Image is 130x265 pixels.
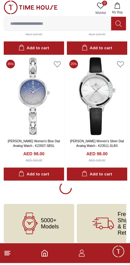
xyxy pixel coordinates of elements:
[108,2,126,18] button: My Bag
[70,141,124,149] a: [PERSON_NAME] Women's Silver Dial Analog Watch - K23511-SLBS
[25,34,42,38] div: AED 120.00
[69,62,78,70] span: 25 %
[112,247,125,260] div: Chat Widget
[23,152,44,159] h4: AED 98.00
[4,59,64,137] img: Kenneth Scott Women's Blue Dial Analog Watch - K23507-SBSL
[41,219,59,232] span: 5000+ Models
[67,59,127,137] img: Kenneth Scott Women's Silver Dial Analog Watch - K23511-SLBS
[8,141,60,149] a: [PERSON_NAME] Women's Blue Dial Analog Watch - K23507-SBSL
[93,2,108,18] a: 0Wishlist
[19,173,49,180] div: Add to cart
[89,160,105,165] div: AED 130.00
[82,173,112,180] div: Add to cart
[89,34,105,38] div: AED 120.00
[110,12,125,16] span: My Bag
[82,46,112,54] div: Add to cart
[4,170,64,183] button: Add to cart
[6,62,15,70] span: 35 %
[4,43,64,57] button: Add to cart
[19,46,49,54] div: Add to cart
[67,43,127,57] button: Add to cart
[102,2,107,7] span: 0
[67,170,127,183] button: Add to cart
[93,12,108,17] span: Wishlist
[4,2,58,16] img: ...
[41,251,48,259] a: Home
[86,152,107,159] h4: AED 98.00
[25,160,42,165] div: AED 150.00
